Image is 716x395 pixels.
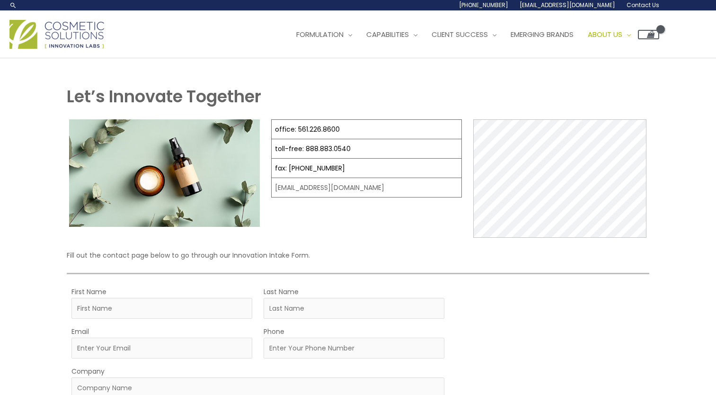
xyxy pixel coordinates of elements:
[588,29,622,39] span: About Us
[9,20,104,49] img: Cosmetic Solutions Logo
[69,119,260,227] img: Contact page image for private label skincare manufacturer Cosmetic solutions shows a skin care b...
[271,178,461,197] td: [EMAIL_ADDRESS][DOMAIN_NAME]
[282,20,659,49] nav: Site Navigation
[275,163,345,173] a: fax: [PHONE_NUMBER]
[581,20,638,49] a: About Us
[9,1,17,9] a: Search icon link
[67,249,649,261] p: Fill out the contact page below to go through our Innovation Intake Form.
[366,29,409,39] span: Capabilities
[71,325,89,338] label: Email
[71,286,106,298] label: First Name
[71,365,105,377] label: Company
[264,325,284,338] label: Phone
[289,20,359,49] a: Formulation
[511,29,574,39] span: Emerging Brands
[432,29,488,39] span: Client Success
[264,338,444,359] input: Enter Your Phone Number
[296,29,344,39] span: Formulation
[504,20,581,49] a: Emerging Brands
[275,144,351,153] a: toll-free: 888.883.0540
[67,85,261,108] strong: Let’s Innovate Together
[638,30,659,39] a: View Shopping Cart, empty
[264,298,444,319] input: Last Name
[71,338,252,359] input: Enter Your Email
[424,20,504,49] a: Client Success
[71,298,252,319] input: First Name
[627,1,659,9] span: Contact Us
[520,1,615,9] span: [EMAIL_ADDRESS][DOMAIN_NAME]
[275,125,340,134] a: office: 561.226.8600
[264,286,299,298] label: Last Name
[459,1,508,9] span: [PHONE_NUMBER]
[359,20,424,49] a: Capabilities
